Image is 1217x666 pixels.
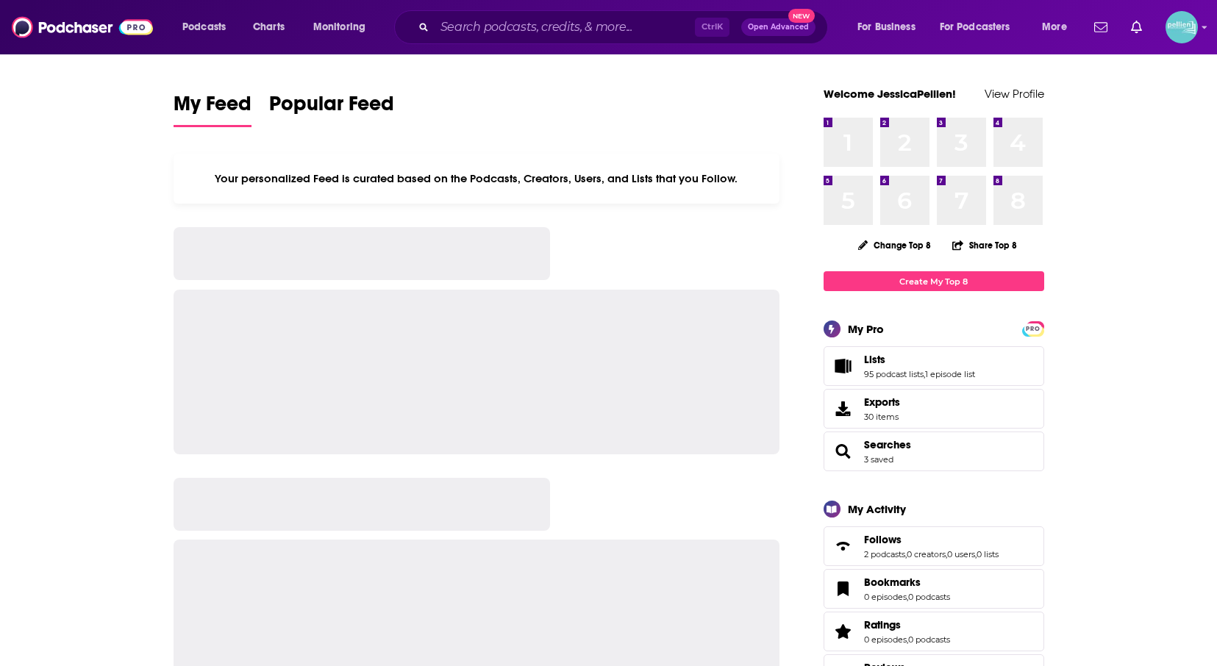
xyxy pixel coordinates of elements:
[985,87,1044,101] a: View Profile
[857,17,916,37] span: For Business
[829,536,858,556] a: Follows
[864,576,921,589] span: Bookmarks
[940,17,1010,37] span: For Podcasters
[12,13,153,41] img: Podchaser - Follow, Share and Rate Podcasts
[829,621,858,642] a: Ratings
[864,634,907,645] a: 0 episodes
[748,24,809,31] span: Open Advanced
[864,353,975,366] a: Lists
[829,579,858,599] a: Bookmarks
[1042,17,1067,37] span: More
[172,15,245,39] button: open menu
[924,369,925,379] span: ,
[788,9,815,23] span: New
[908,592,950,602] a: 0 podcasts
[864,576,950,589] a: Bookmarks
[243,15,293,39] a: Charts
[253,17,285,37] span: Charts
[313,17,365,37] span: Monitoring
[848,322,884,336] div: My Pro
[829,441,858,462] a: Searches
[864,618,950,631] a: Ratings
[1125,15,1148,40] a: Show notifications dropdown
[847,15,934,39] button: open menu
[905,549,907,559] span: ,
[829,398,858,419] span: Exports
[907,634,908,645] span: ,
[824,346,1044,386] span: Lists
[829,356,858,376] a: Lists
[864,533,902,546] span: Follows
[695,18,729,37] span: Ctrl K
[1032,15,1085,39] button: open menu
[864,412,900,422] span: 30 items
[824,389,1044,429] a: Exports
[946,549,947,559] span: ,
[848,502,906,516] div: My Activity
[824,569,1044,609] span: Bookmarks
[1024,323,1042,334] span: PRO
[975,549,977,559] span: ,
[824,526,1044,566] span: Follows
[269,91,394,125] span: Popular Feed
[864,592,907,602] a: 0 episodes
[174,154,780,204] div: Your personalized Feed is curated based on the Podcasts, Creators, Users, and Lists that you Follow.
[864,533,999,546] a: Follows
[1166,11,1198,43] button: Show profile menu
[174,91,251,125] span: My Feed
[864,353,885,366] span: Lists
[849,236,941,254] button: Change Top 8
[408,10,842,44] div: Search podcasts, credits, & more...
[925,369,975,379] a: 1 episode list
[864,438,911,451] a: Searches
[907,592,908,602] span: ,
[824,432,1044,471] span: Searches
[864,369,924,379] a: 95 podcast lists
[303,15,385,39] button: open menu
[864,395,900,409] span: Exports
[824,271,1044,291] a: Create My Top 8
[435,15,695,39] input: Search podcasts, credits, & more...
[1088,15,1113,40] a: Show notifications dropdown
[824,612,1044,651] span: Ratings
[977,549,999,559] a: 0 lists
[947,549,975,559] a: 0 users
[824,87,956,101] a: Welcome JessicaPellien!
[930,15,1032,39] button: open menu
[864,549,905,559] a: 2 podcasts
[1024,323,1042,334] a: PRO
[907,549,946,559] a: 0 creators
[952,231,1018,259] button: Share Top 8
[182,17,226,37] span: Podcasts
[174,91,251,127] a: My Feed
[1166,11,1198,43] img: User Profile
[864,454,893,465] a: 3 saved
[1166,11,1198,43] span: Logged in as JessicaPellien
[741,18,816,36] button: Open AdvancedNew
[864,618,901,631] span: Ratings
[269,91,394,127] a: Popular Feed
[908,634,950,645] a: 0 podcasts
